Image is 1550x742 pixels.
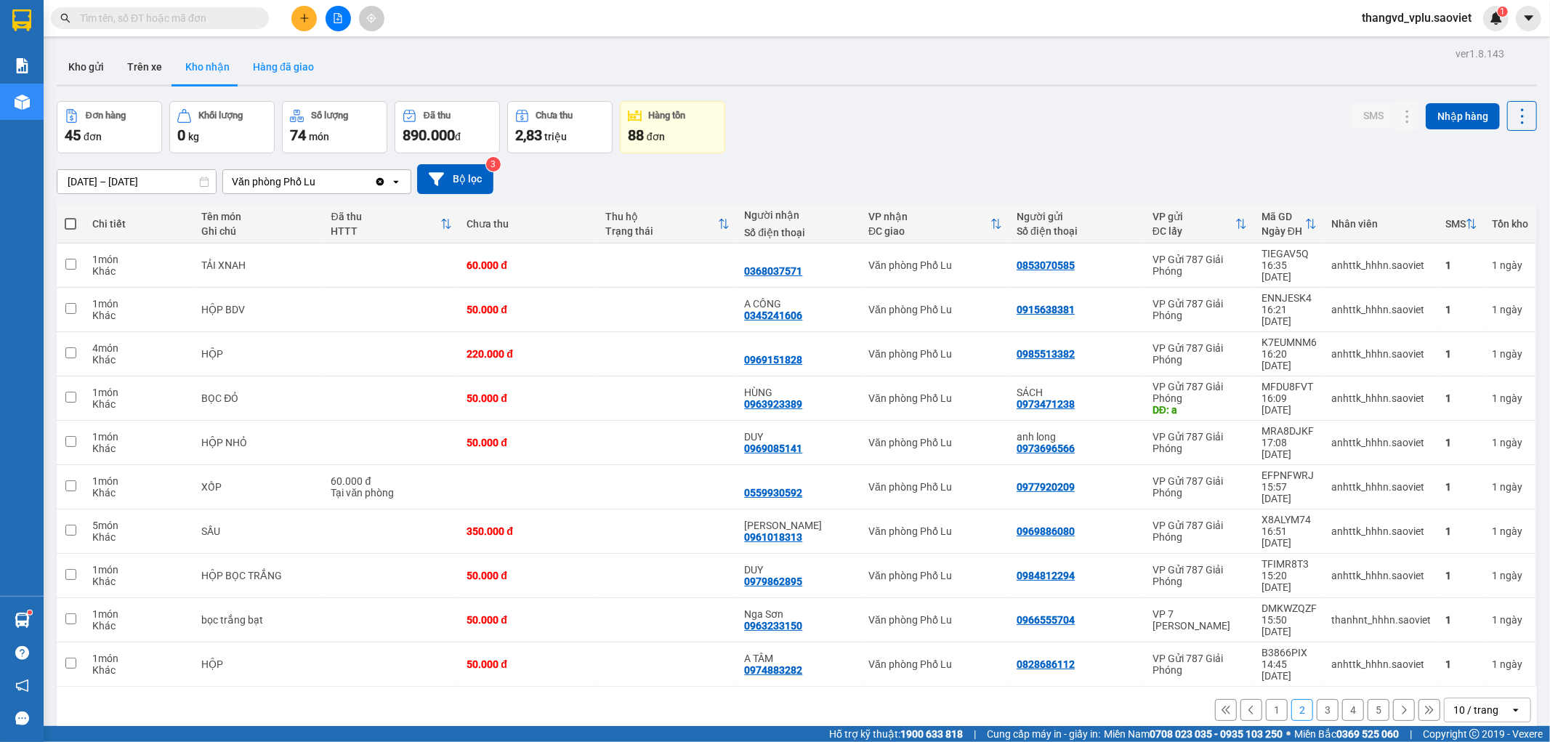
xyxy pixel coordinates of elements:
[326,6,351,31] button: file-add
[92,265,187,277] div: Khác
[1350,9,1483,27] span: thangvd_vplu.saoviet
[744,608,854,620] div: Nga Sơn
[744,443,802,454] div: 0969085141
[1445,658,1477,670] div: 1
[1262,381,1317,392] div: MFDU8FVT
[1262,392,1317,416] div: 16:09 [DATE]
[1331,525,1431,537] div: anhttk_hhhn.saoviet
[1017,443,1075,454] div: 0973696566
[1500,392,1522,404] span: ngày
[12,9,31,31] img: logo-vxr
[1331,658,1431,670] div: anhttk_hhhn.saoviet
[507,101,613,153] button: Chưa thu2,83 triệu
[1331,304,1431,315] div: anhttk_hhhn.saoviet
[1262,614,1317,637] div: 15:50 [DATE]
[1492,348,1528,360] div: 1
[92,608,187,620] div: 1 món
[628,126,644,144] span: 88
[1153,298,1247,321] div: VP Gửi 787 Giải Phóng
[544,131,567,142] span: triệu
[467,570,591,581] div: 50.000 đ
[201,525,316,537] div: SẦU
[868,259,1002,271] div: Văn phòng Phố Lu
[1317,699,1339,721] button: 3
[1266,699,1288,721] button: 1
[92,531,187,543] div: Khác
[1262,248,1317,259] div: TIEGAV5Q
[1262,437,1317,460] div: 17:08 [DATE]
[744,265,802,277] div: 0368037571
[647,131,665,142] span: đơn
[1445,259,1477,271] div: 1
[829,726,963,742] span: Hỗ trợ kỹ thuật:
[1153,254,1247,277] div: VP Gửi 787 Giải Phóng
[744,531,802,543] div: 0961018313
[868,225,990,237] div: ĐC giao
[1017,658,1075,670] div: 0828686112
[605,211,718,222] div: Thu hộ
[331,475,453,487] div: 60.000 đ
[1262,259,1317,283] div: 16:35 [DATE]
[290,126,306,144] span: 74
[467,658,591,670] div: 50.000 đ
[1516,6,1541,31] button: caret-down
[1492,614,1528,626] div: 1
[1492,218,1528,230] div: Tồn kho
[1456,46,1504,62] div: ver 1.8.143
[201,392,316,404] div: BỌC ĐỎ
[1500,259,1522,271] span: ngày
[92,487,187,499] div: Khác
[1262,602,1317,614] div: DMKWZQZF
[317,174,318,189] input: Selected Văn phòng Phố Lu.
[1262,292,1317,304] div: ENNJESK4
[65,126,81,144] span: 45
[169,101,275,153] button: Khối lượng0kg
[311,110,348,121] div: Số lượng
[1492,570,1528,581] div: 1
[80,10,251,26] input: Tìm tên, số ĐT hoặc mã đơn
[744,576,802,587] div: 0979862895
[744,431,854,443] div: DUY
[333,13,343,23] span: file-add
[92,576,187,587] div: Khác
[57,101,162,153] button: Đơn hàng45đơn
[868,614,1002,626] div: Văn phòng Phố Lu
[974,726,976,742] span: |
[1500,658,1522,670] span: ngày
[1492,304,1528,315] div: 1
[861,205,1009,243] th: Toggle SortBy
[1153,608,1247,632] div: VP 7 [PERSON_NAME]
[1262,647,1317,658] div: B3866PIX
[331,211,441,222] div: Đã thu
[1469,729,1480,739] span: copyright
[282,101,387,153] button: Số lượng74món
[188,131,199,142] span: kg
[92,564,187,576] div: 1 món
[1153,211,1235,222] div: VP gửi
[987,726,1100,742] span: Cung cấp máy in - giấy in:
[1262,570,1317,593] div: 15:20 [DATE]
[417,164,493,194] button: Bộ lọc
[744,354,802,366] div: 0969151828
[366,13,376,23] span: aim
[1492,259,1528,271] div: 1
[1017,225,1138,237] div: Số điện thoại
[1017,348,1075,360] div: 0985513382
[15,646,29,660] span: question-circle
[536,110,573,121] div: Chưa thu
[92,354,187,366] div: Khác
[201,348,316,360] div: HỘP
[424,110,451,121] div: Đã thu
[868,348,1002,360] div: Văn phòng Phố Lu
[598,205,737,243] th: Toggle SortBy
[201,614,316,626] div: bọc trắng bạt
[359,6,384,31] button: aim
[15,94,30,110] img: warehouse-icon
[744,653,854,664] div: A TÂM
[1153,431,1247,454] div: VP Gửi 787 Giải Phóng
[868,437,1002,448] div: Văn phòng Phố Lu
[900,728,963,740] strong: 1900 633 818
[1445,525,1477,537] div: 1
[744,487,802,499] div: 0559930592
[744,398,802,410] div: 0963923389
